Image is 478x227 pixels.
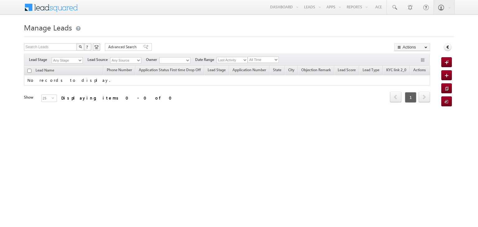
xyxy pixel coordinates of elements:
[87,57,110,63] span: Lead Source
[108,44,138,50] span: Advanced Search
[419,92,430,102] a: next
[24,22,72,32] span: Manage Leads
[335,67,359,75] a: Lead Score
[107,67,132,72] span: Phone Number
[383,67,410,75] a: KYC link 2_0
[86,44,89,49] span: ?
[104,67,135,75] a: Phone Number
[363,67,379,72] span: Lead Type
[136,67,204,75] a: Application Status First time Drop Off
[204,67,229,75] a: Lead Stage
[146,57,159,63] span: Owner
[301,67,331,72] span: Objection Remark
[410,67,429,75] span: Actions
[338,67,356,72] span: Lead Score
[79,45,82,48] img: Search
[229,67,269,75] a: Application Number
[394,43,430,51] button: Actions
[27,69,31,73] input: Check all records
[285,67,298,75] a: City
[42,95,52,102] span: 25
[298,67,334,75] a: Objection Remark
[24,95,36,100] div: Show
[208,67,226,72] span: Lead Stage
[390,92,401,102] a: prev
[61,94,176,101] div: Displaying items 0 - 0 of 0
[270,67,284,75] a: State
[288,67,294,72] span: City
[24,75,430,86] td: No records to display.
[273,67,281,72] span: State
[139,67,201,72] span: Application Status First time Drop Off
[359,67,382,75] a: Lead Type
[84,43,91,51] button: ?
[195,57,217,63] span: Date Range
[29,57,52,63] span: Lead Stage
[232,67,266,72] span: Application Number
[52,96,57,99] span: select
[386,67,406,72] span: KYC link 2_0
[405,92,416,103] span: 1
[32,67,57,75] a: Lead Name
